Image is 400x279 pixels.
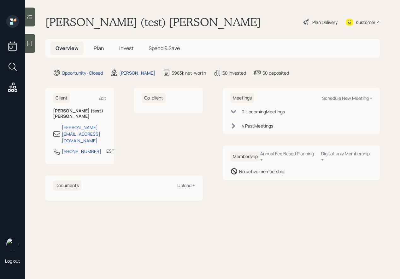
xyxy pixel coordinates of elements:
div: Kustomer [356,19,375,26]
div: $0 deposited [262,70,289,76]
h6: Meetings [230,93,254,103]
div: No active membership [239,168,284,175]
div: Log out [5,258,20,264]
span: Invest [119,45,133,52]
div: $983k net-worth [172,70,206,76]
h6: Co-client [142,93,166,103]
h6: [PERSON_NAME] (test) [PERSON_NAME] [53,108,106,119]
div: Upload + [177,182,195,188]
div: [PERSON_NAME] [119,70,155,76]
div: 0 Upcoming Meeting s [242,108,285,115]
div: Edit [98,95,106,101]
div: Plan Delivery [312,19,338,26]
div: EST [106,148,114,154]
div: Digital-only Membership + [321,151,372,162]
div: Annual Fee Based Planning + [260,151,316,162]
h1: [PERSON_NAME] (test) [PERSON_NAME] [45,15,261,29]
div: Schedule New Meeting + [322,95,372,101]
h6: Client [53,93,70,103]
div: 4 Past Meeting s [242,122,273,129]
div: [PHONE_NUMBER] [62,148,101,155]
div: Opportunity · Closed [62,70,103,76]
span: Plan [94,45,104,52]
div: $0 invested [222,70,246,76]
img: aleksandra-headshot.png [6,238,19,250]
div: [PERSON_NAME][EMAIL_ADDRESS][DOMAIN_NAME] [62,124,106,144]
h6: Membership [230,151,260,162]
span: Spend & Save [149,45,180,52]
span: Overview [56,45,79,52]
h6: Documents [53,180,81,191]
